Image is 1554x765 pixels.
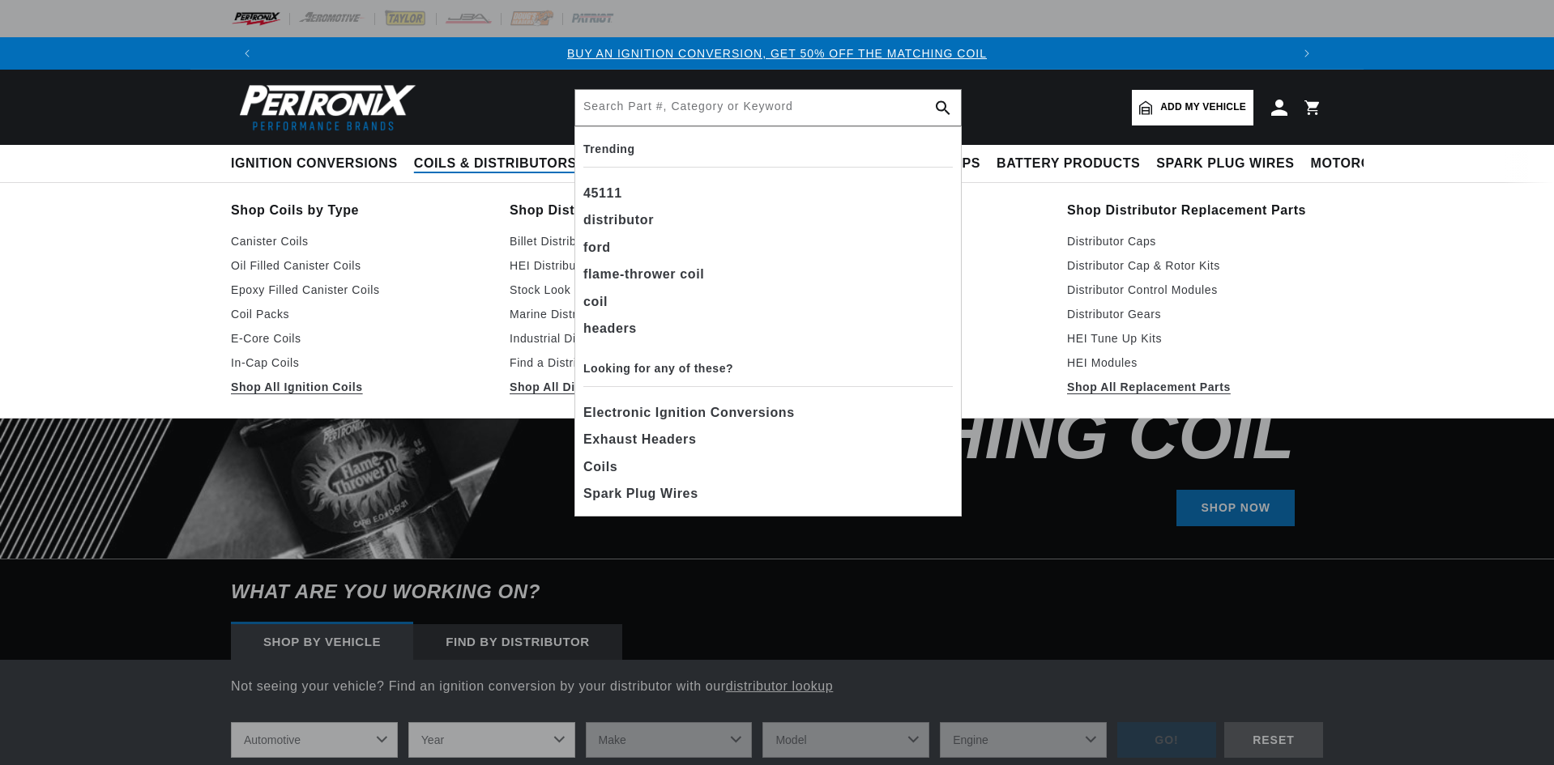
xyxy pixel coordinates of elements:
[583,180,953,207] div: 45111
[263,45,1291,62] div: 1 of 3
[231,280,487,300] a: Epoxy Filled Canister Coils
[231,145,406,183] summary: Ignition Conversions
[1224,722,1323,759] div: RESET
[1303,145,1415,183] summary: Motorcycle
[583,206,953,234] div: distributor
[583,261,953,288] div: flame-thrower coil
[997,155,1140,172] span: Battery Products
[414,155,577,172] span: Coils & Distributors
[575,90,961,125] input: Search Part #, Category or Keyword
[1148,145,1302,183] summary: Spark Plug Wires
[1291,37,1323,70] button: Translation missing: en.sections.announcements.next_announcement
[1067,304,1323,324] a: Distributor Gears
[1067,329,1323,348] a: HEI Tune Up Kits
[413,624,622,660] div: Find by Distributor
[1067,199,1323,222] a: Shop Distributor Replacement Parts
[263,45,1291,62] div: Announcement
[231,353,487,372] a: In-Cap Coils
[762,722,929,758] select: Model
[231,676,1323,697] p: Not seeing your vehicle? Find an ignition conversion by your distributor with our
[567,47,987,60] a: BUY AN IGNITION CONVERSION, GET 50% OFF THE MATCHING COIL
[231,37,263,70] button: Translation missing: en.sections.announcements.previous_announcement
[1156,155,1294,172] span: Spark Plug Wires
[406,145,585,183] summary: Coils & Distributors
[1311,155,1407,172] span: Motorcycle
[583,315,953,342] div: headers
[1067,280,1323,300] a: Distributor Control Modules
[231,329,487,348] a: E-Core Coils
[231,232,487,251] a: Canister Coils
[231,722,398,758] select: Ride Type
[583,482,698,505] span: Spark Plug Wires
[510,256,766,275] a: HEI Distributors
[583,142,635,155] b: Trending
[1160,100,1246,115] span: Add my vehicle
[1067,232,1323,251] a: Distributor Caps
[408,722,575,758] select: Year
[583,456,617,478] span: Coils
[583,234,953,261] div: ford
[510,304,766,324] a: Marine Distributors
[583,402,795,424] span: Electronic Ignition Conversions
[1132,90,1253,125] a: Add my vehicle
[1176,490,1295,526] a: SHOP NOW
[1067,377,1323,397] a: Shop All Replacement Parts
[510,329,766,348] a: Industrial Distributors
[940,722,1107,758] select: Engine
[583,362,733,375] b: Looking for any of these?
[510,232,766,251] a: Billet Distributors
[231,377,487,397] a: Shop All Ignition Coils
[231,79,417,135] img: Pertronix
[510,353,766,372] a: Find a Distributor for Your Vehicle
[190,559,1364,624] h6: What are you working on?
[726,679,834,693] a: distributor lookup
[1067,256,1323,275] a: Distributor Cap & Rotor Kits
[231,624,413,660] div: Shop by vehicle
[231,304,487,324] a: Coil Packs
[583,428,696,451] span: Exhaust Headers
[231,155,398,172] span: Ignition Conversions
[510,377,766,397] a: Shop All Distributors
[510,280,766,300] a: Stock Look Distributors
[988,145,1148,183] summary: Battery Products
[925,90,961,125] button: search button
[190,37,1364,70] slideshow-component: Translation missing: en.sections.announcements.announcement_bar
[510,199,766,222] a: Shop Distributors by Type
[583,288,953,316] div: coil
[1067,353,1323,372] a: HEI Modules
[231,256,487,275] a: Oil Filled Canister Coils
[586,722,753,758] select: Make
[231,199,487,222] a: Shop Coils by Type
